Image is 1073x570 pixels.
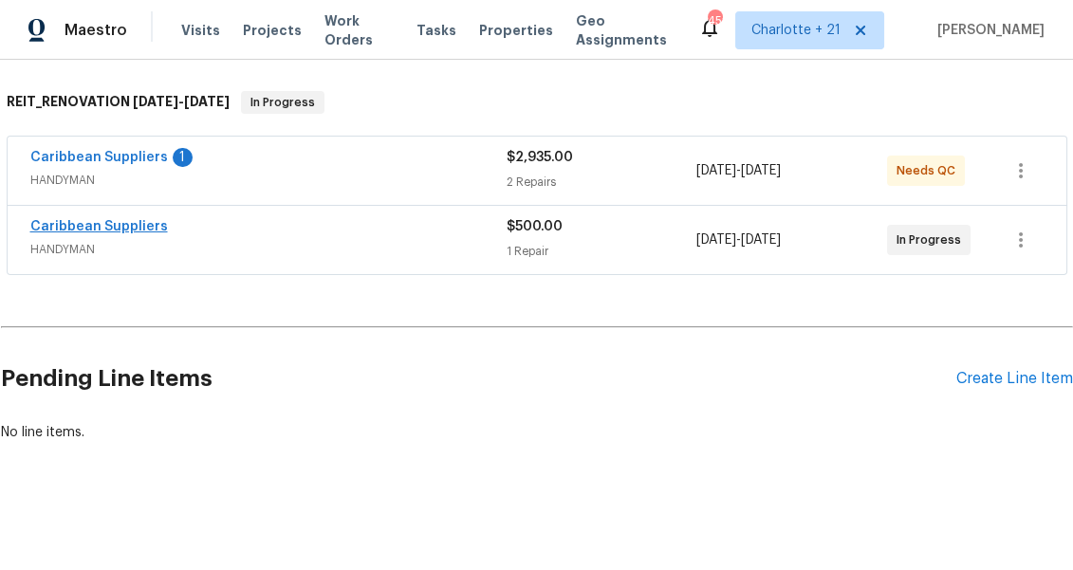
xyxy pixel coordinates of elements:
[507,242,697,261] div: 1 Repair
[696,161,781,180] span: -
[173,148,193,167] div: 1
[507,173,697,192] div: 2 Repairs
[324,11,394,49] span: Work Orders
[741,164,781,177] span: [DATE]
[897,230,969,249] span: In Progress
[479,21,553,40] span: Properties
[7,91,230,114] h6: REIT_RENOVATION
[184,95,230,108] span: [DATE]
[897,161,963,180] span: Needs QC
[576,11,675,49] span: Geo Assignments
[243,93,323,112] span: In Progress
[30,151,168,164] a: Caribbean Suppliers
[1,423,1073,442] div: No line items.
[30,240,507,259] span: HANDYMAN
[1,72,1073,133] div: REIT_RENOVATION [DATE]-[DATE]In Progress
[507,151,573,164] span: $2,935.00
[181,21,220,40] span: Visits
[30,220,168,233] a: Caribbean Suppliers
[133,95,230,108] span: -
[751,21,841,40] span: Charlotte + 21
[696,164,736,177] span: [DATE]
[133,95,178,108] span: [DATE]
[696,230,781,249] span: -
[1,335,956,423] h2: Pending Line Items
[65,21,127,40] span: Maestro
[708,11,721,30] div: 452
[243,21,302,40] span: Projects
[30,171,507,190] span: HANDYMAN
[507,220,563,233] span: $500.00
[930,21,1045,40] span: [PERSON_NAME]
[696,233,736,247] span: [DATE]
[956,370,1073,388] div: Create Line Item
[416,24,456,37] span: Tasks
[741,233,781,247] span: [DATE]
